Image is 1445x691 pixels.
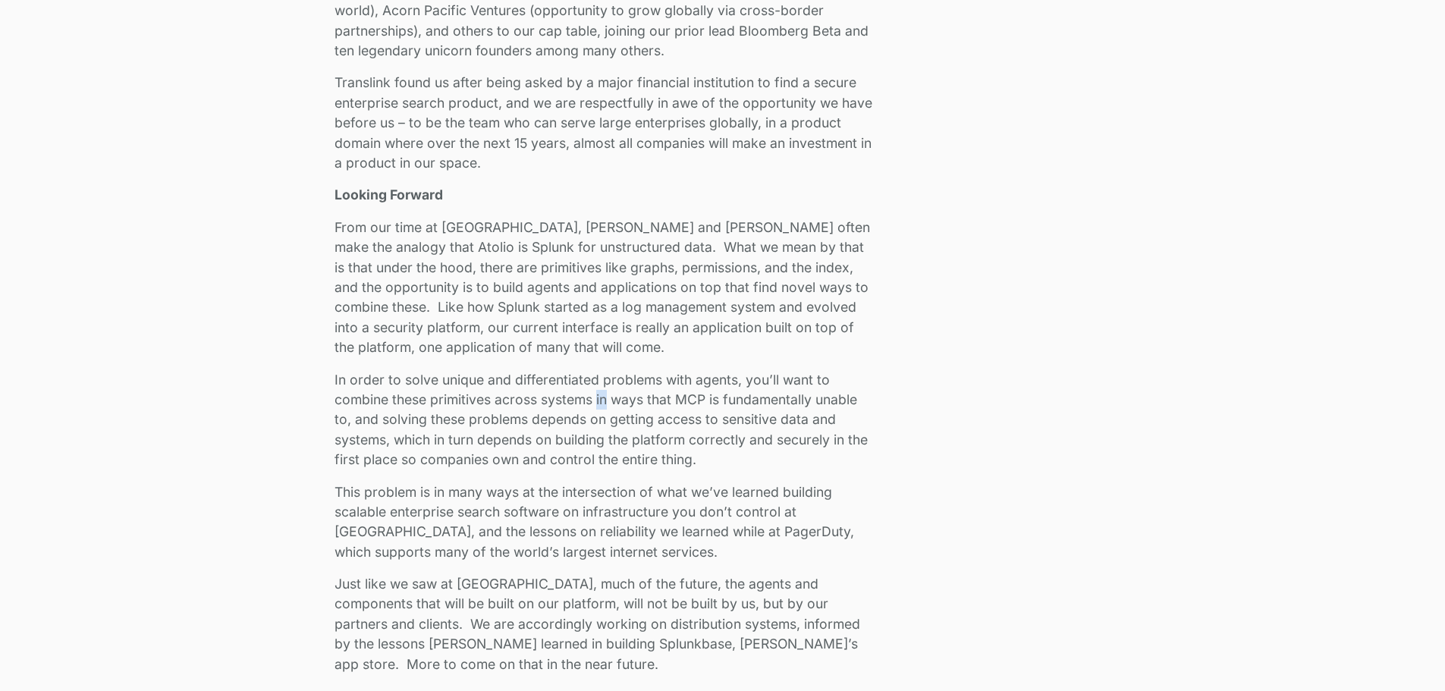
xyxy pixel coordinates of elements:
[335,73,876,173] p: Translink found us after being asked by a major financial institution to find a secure enterprise...
[335,187,443,203] strong: Looking Forward
[335,482,876,563] p: This problem is in many ways at the intersection of what we’ve learned building scalable enterpri...
[1369,618,1445,691] iframe: Chat Widget
[335,218,876,358] p: From our time at [GEOGRAPHIC_DATA], [PERSON_NAME] and [PERSON_NAME] often make the analogy that A...
[335,574,876,674] p: Just like we saw at [GEOGRAPHIC_DATA], much of the future, the agents and components that will be...
[335,370,876,470] p: In order to solve unique and differentiated problems with agents, you’ll want to combine these pr...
